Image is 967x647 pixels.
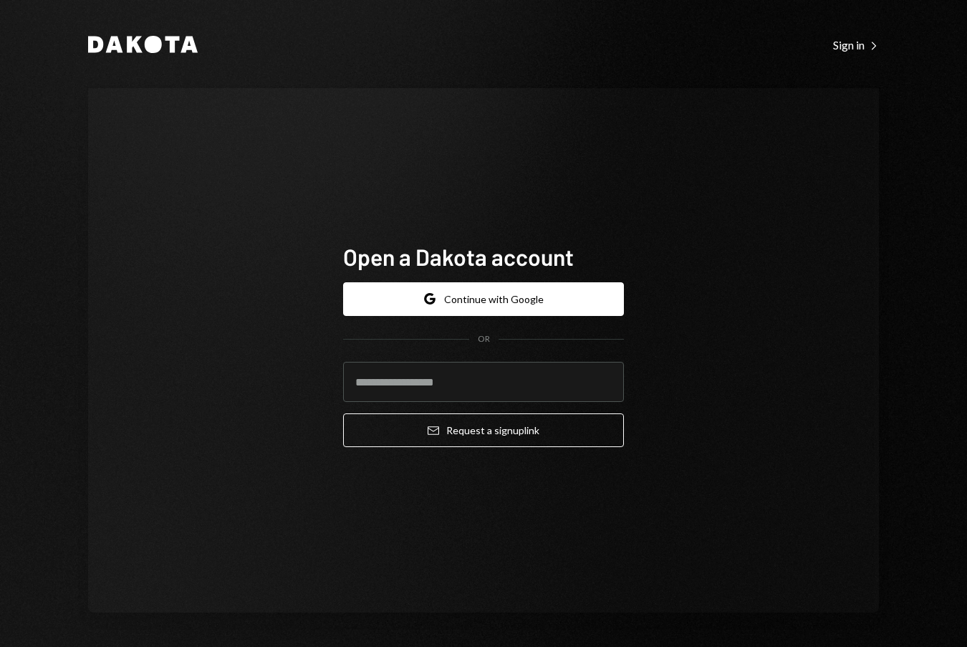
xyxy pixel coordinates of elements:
button: Request a signuplink [343,413,624,447]
div: OR [478,333,490,345]
div: Sign in [833,38,879,52]
button: Continue with Google [343,282,624,316]
h1: Open a Dakota account [343,242,624,271]
a: Sign in [833,37,879,52]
